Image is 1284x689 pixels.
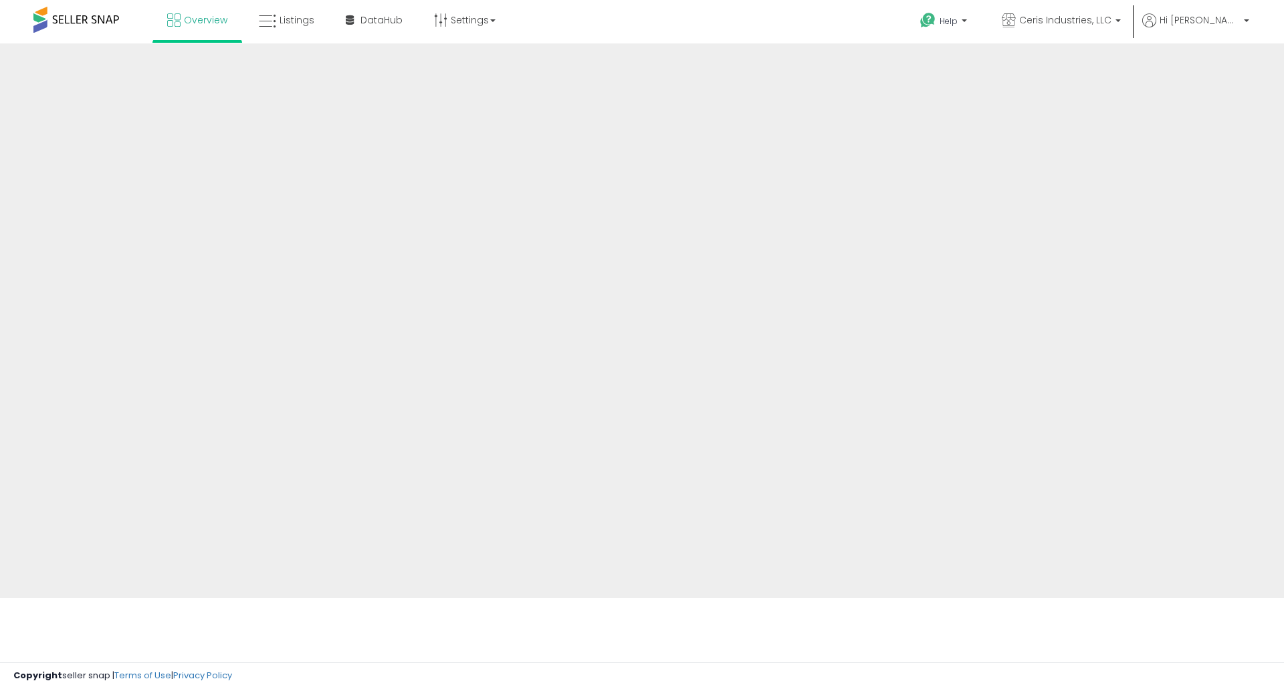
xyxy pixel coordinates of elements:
[940,15,958,27] span: Help
[920,12,936,29] i: Get Help
[1019,13,1111,27] span: Ceris Industries, LLC
[909,2,980,43] a: Help
[360,13,403,27] span: DataHub
[1142,13,1249,43] a: Hi [PERSON_NAME]
[1160,13,1240,27] span: Hi [PERSON_NAME]
[280,13,314,27] span: Listings
[184,13,227,27] span: Overview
